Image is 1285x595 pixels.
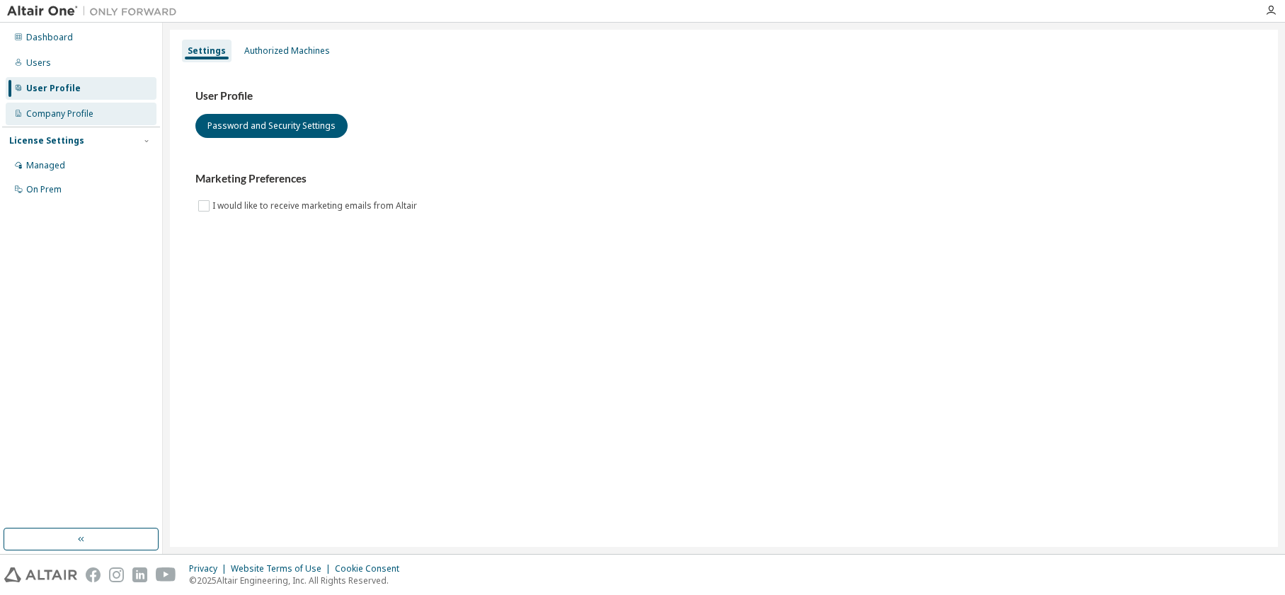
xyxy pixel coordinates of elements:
h3: User Profile [195,89,1252,103]
img: instagram.svg [109,567,124,582]
div: Dashboard [26,32,73,43]
img: youtube.svg [156,567,176,582]
img: linkedin.svg [132,567,147,582]
div: Website Terms of Use [231,563,335,574]
div: Users [26,57,51,69]
img: facebook.svg [86,567,101,582]
img: altair_logo.svg [4,567,77,582]
div: On Prem [26,184,62,195]
div: Settings [188,45,226,57]
p: © 2025 Altair Engineering, Inc. All Rights Reserved. [189,574,408,587]
div: Authorized Machines [244,45,330,57]
div: Cookie Consent [335,563,408,574]
div: User Profile [26,83,81,94]
div: License Settings [9,135,84,146]
img: Altair One [7,4,184,18]
div: Privacy [189,563,231,574]
div: Managed [26,160,65,171]
h3: Marketing Preferences [195,172,1252,186]
button: Password and Security Settings [195,114,348,138]
label: I would like to receive marketing emails from Altair [212,197,420,214]
div: Company Profile [26,108,93,120]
